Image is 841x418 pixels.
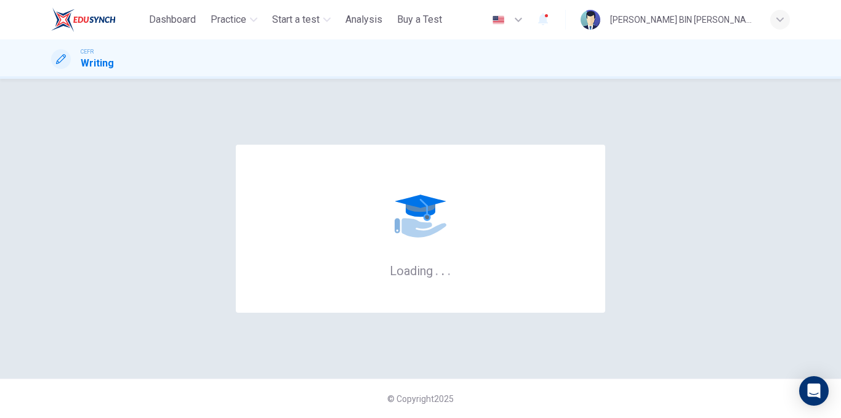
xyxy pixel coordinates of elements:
[340,9,387,31] button: Analysis
[610,12,755,27] div: [PERSON_NAME] BIN [PERSON_NAME]
[799,376,829,406] div: Open Intercom Messenger
[81,56,114,71] h1: Writing
[51,7,144,32] a: ELTC logo
[441,259,445,279] h6: .
[272,12,320,27] span: Start a test
[149,12,196,27] span: Dashboard
[397,12,442,27] span: Buy a Test
[211,12,246,27] span: Practice
[206,9,262,31] button: Practice
[447,259,451,279] h6: .
[491,15,506,25] img: en
[581,10,600,30] img: Profile picture
[81,47,94,56] span: CEFR
[144,9,201,31] button: Dashboard
[392,9,447,31] button: Buy a Test
[345,12,382,27] span: Analysis
[51,7,116,32] img: ELTC logo
[267,9,336,31] button: Start a test
[390,262,451,278] h6: Loading
[435,259,439,279] h6: .
[387,394,454,404] span: © Copyright 2025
